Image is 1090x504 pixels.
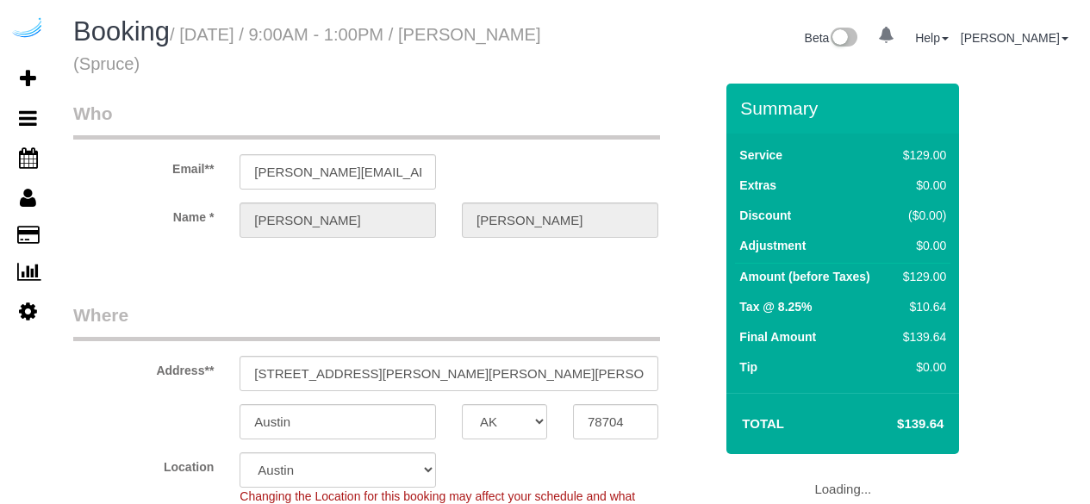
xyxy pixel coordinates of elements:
[742,416,784,431] strong: Total
[896,207,946,224] div: ($0.00)
[739,146,782,164] label: Service
[739,177,776,194] label: Extras
[60,452,227,476] label: Location
[73,101,660,140] legend: Who
[10,17,45,41] img: Automaid Logo
[73,302,660,341] legend: Where
[915,31,949,45] a: Help
[896,177,946,194] div: $0.00
[740,98,950,118] h3: Summary
[573,404,658,439] input: Zip Code**
[73,16,170,47] span: Booking
[896,146,946,164] div: $129.00
[739,237,806,254] label: Adjustment
[462,202,658,238] input: Last Name**
[845,417,944,432] h4: $139.64
[896,328,946,345] div: $139.64
[805,31,858,45] a: Beta
[739,207,791,224] label: Discount
[739,358,757,376] label: Tip
[73,25,541,73] small: / [DATE] / 9:00AM - 1:00PM / [PERSON_NAME] (Spruce)
[60,202,227,226] label: Name *
[896,358,946,376] div: $0.00
[896,237,946,254] div: $0.00
[739,328,816,345] label: Final Amount
[739,298,812,315] label: Tax @ 8.25%
[739,268,869,285] label: Amount (before Taxes)
[240,202,436,238] input: First Name**
[829,28,857,50] img: New interface
[896,298,946,315] div: $10.64
[896,268,946,285] div: $129.00
[961,31,1068,45] a: [PERSON_NAME]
